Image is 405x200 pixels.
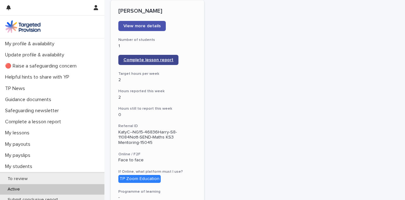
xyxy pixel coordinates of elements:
p: 1 [118,43,196,49]
h3: Referral ID [118,124,196,129]
p: 2 [118,95,196,100]
h3: Number of students [118,37,196,42]
p: Face to face [118,158,196,163]
p: To review [3,176,33,182]
p: Safeguarding newsletter [3,108,64,114]
h3: Online / F2F [118,152,196,157]
p: Active [3,187,25,192]
span: Complete lesson report [123,58,173,62]
p: My students [3,164,37,170]
h3: Hours reported this week [118,89,196,94]
a: View more details [118,21,166,31]
p: 2 [118,77,196,83]
p: [PERSON_NAME] [118,8,196,15]
p: Helpful hints to share with YP [3,74,74,80]
a: Complete lesson report [118,55,178,65]
p: KatyC--NG15-46836Harry-S8-11084Nott-SEND-Maths KS3 Mentoring-15045 [118,130,196,145]
p: My payouts [3,141,35,147]
p: Update profile & availability [3,52,69,58]
h3: Target hours per week [118,71,196,76]
h3: Programme of learning [118,189,196,194]
p: Complete a lesson report [3,119,66,125]
p: TP News [3,86,30,92]
p: My profile & availability [3,41,59,47]
p: My lessons [3,130,34,136]
p: My payslips [3,152,35,158]
div: TP Zoom Education [118,175,161,183]
p: 0 [118,112,196,118]
h3: If Online, what platform must I use? [118,169,196,174]
img: M5nRWzHhSzIhMunXDL62 [5,20,40,33]
span: View more details [123,24,161,28]
h3: Hours still to report this week [118,106,196,111]
p: Guidance documents [3,97,56,103]
p: 🔴 Raise a safeguarding concern [3,63,82,69]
